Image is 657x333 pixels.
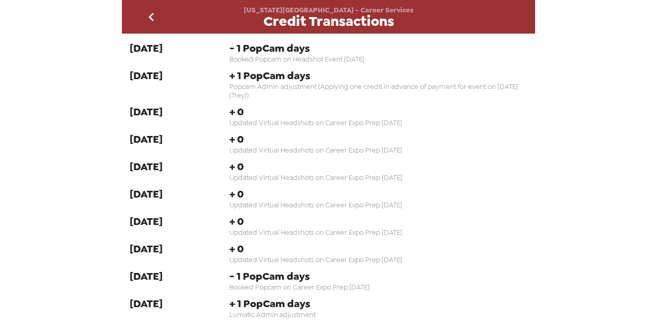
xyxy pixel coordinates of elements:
[229,132,528,146] span: + 0
[130,41,163,55] span: [DATE]
[130,69,163,82] span: [DATE]
[229,297,528,310] span: + 1 PopCam days
[229,187,528,201] span: + 0
[229,146,528,155] span: Updated Virtual Headshots on Career Expo Prep [DATE]
[130,187,163,201] span: [DATE]
[229,69,528,82] span: + 1 PopCam days
[229,269,528,283] span: - 1 PopCam days
[229,173,528,182] span: Updated Virtual Headshots on Career Expo Prep [DATE]
[229,283,528,292] span: Booked Popcam on Career Expo Prep [DATE]
[229,160,528,173] span: + 0
[229,215,528,228] span: + 0
[130,105,163,118] span: [DATE]
[130,242,163,255] span: [DATE]
[229,55,528,64] span: Booked Popcam on Headshot Event [DATE]
[130,215,163,228] span: [DATE]
[130,132,163,146] span: [DATE]
[229,255,528,264] span: Updated Virtual Headshots on Career Expo Prep [DATE]
[229,201,528,209] span: Updated Virtual Headshots on Career Expo Prep [DATE]
[229,118,528,127] span: Updated Virtual Headshots on Career Expo Prep [DATE]
[244,6,414,14] span: [US_STATE][GEOGRAPHIC_DATA] - Career Services
[229,41,528,55] span: - 1 PopCam days
[229,228,528,237] span: Updated Virtual Headshots on Career Expo Prep [DATE]
[229,105,528,118] span: + 0
[130,160,163,173] span: [DATE]
[263,14,394,28] span: Credit Transactions
[229,242,528,255] span: + 0
[130,297,163,310] span: [DATE]
[130,269,163,283] span: [DATE]
[229,310,528,319] span: Lumatic Admin adjustment
[229,82,528,100] span: Popcam Admin adjustment (Applying one credit in advance of payment for event on [DATE] (Trey))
